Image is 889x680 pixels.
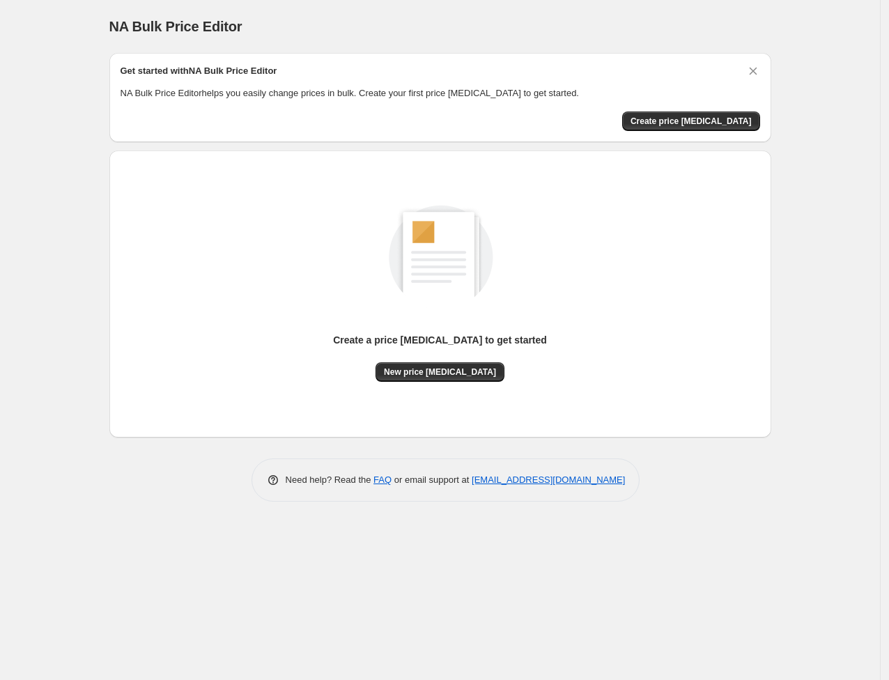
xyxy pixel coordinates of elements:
button: New price [MEDICAL_DATA] [376,362,504,382]
a: [EMAIL_ADDRESS][DOMAIN_NAME] [472,474,625,485]
a: FAQ [373,474,392,485]
span: Create price [MEDICAL_DATA] [631,116,752,127]
button: Create price change job [622,111,760,131]
p: Create a price [MEDICAL_DATA] to get started [333,333,547,347]
span: NA Bulk Price Editor [109,19,242,34]
span: Need help? Read the [286,474,374,485]
span: or email support at [392,474,472,485]
h2: Get started with NA Bulk Price Editor [121,64,277,78]
span: New price [MEDICAL_DATA] [384,366,496,378]
p: NA Bulk Price Editor helps you easily change prices in bulk. Create your first price [MEDICAL_DAT... [121,86,760,100]
button: Dismiss card [746,64,760,78]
